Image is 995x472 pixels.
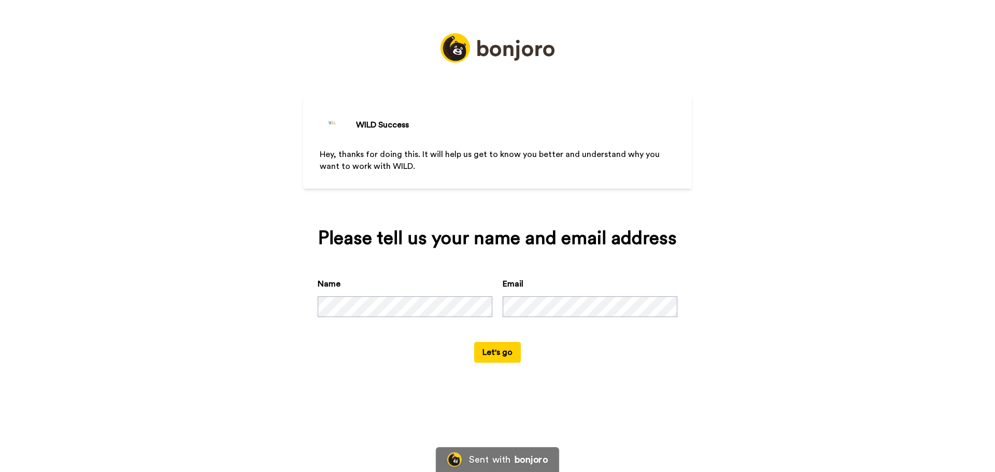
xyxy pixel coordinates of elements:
[320,150,662,170] span: Hey, thanks for doing this. It will help us get to know you better and understand why you want to...
[318,278,340,290] label: Name
[436,447,559,472] a: Bonjoro LogoSent withbonjoro
[318,228,677,249] div: Please tell us your name and email address
[356,119,409,131] div: WILD Success
[469,455,510,464] div: Sent with
[503,278,523,290] label: Email
[474,342,521,363] button: Let's go
[440,33,555,63] img: https://static.bonjoro.com/bd49e69c0100e95308e6bb072f4f3884db896bc2/assets/images/logos/logo_full...
[515,455,548,464] div: bonjoro
[447,452,462,467] img: Bonjoro Logo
